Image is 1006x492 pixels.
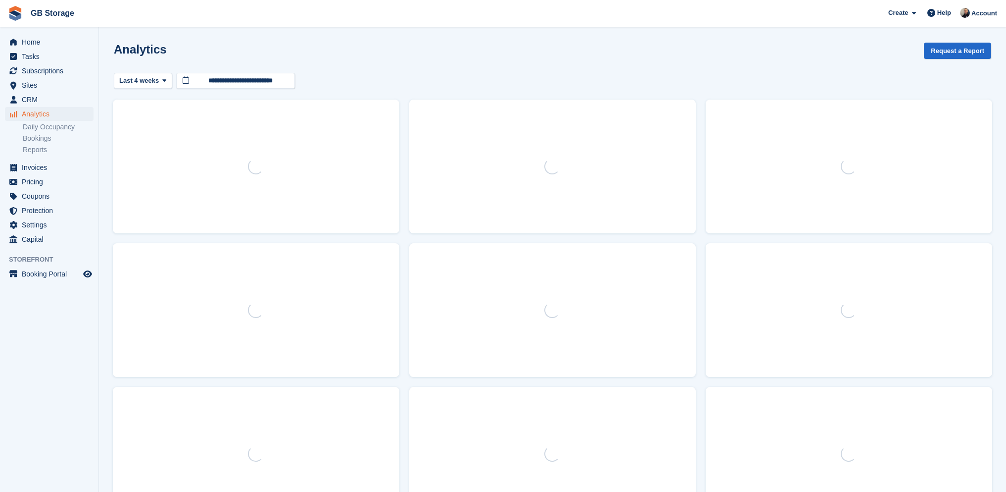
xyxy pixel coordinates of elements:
a: menu [5,78,94,92]
a: menu [5,161,94,174]
span: Subscriptions [22,64,81,78]
a: Preview store [82,268,94,280]
span: Storefront [9,255,98,265]
span: Analytics [22,107,81,121]
h2: Analytics [114,43,167,56]
span: Booking Portal [22,267,81,281]
a: Reports [23,145,94,155]
span: Pricing [22,175,81,189]
a: Daily Occupancy [23,122,94,132]
button: Request a Report [924,43,991,59]
img: stora-icon-8386f47178a22dfd0bd8f6a31ec36ba5ce8667c1dd55bd0f319d3a0aa187defe.svg [8,6,23,21]
a: menu [5,93,94,107]
a: GB Storage [27,5,78,21]
span: Tasks [22,50,81,63]
a: menu [5,107,94,121]
span: Account [971,8,997,18]
a: Bookings [23,134,94,143]
a: menu [5,204,94,218]
a: menu [5,218,94,232]
span: Help [937,8,951,18]
a: menu [5,232,94,246]
span: Last 4 weeks [119,76,159,86]
span: Protection [22,204,81,218]
a: menu [5,35,94,49]
a: menu [5,189,94,203]
span: Capital [22,232,81,246]
a: menu [5,64,94,78]
a: menu [5,50,94,63]
span: Sites [22,78,81,92]
span: Coupons [22,189,81,203]
a: menu [5,267,94,281]
img: Karl Walker [960,8,970,18]
span: Settings [22,218,81,232]
span: Create [888,8,908,18]
span: Invoices [22,161,81,174]
span: Home [22,35,81,49]
button: Last 4 weeks [114,73,172,89]
span: CRM [22,93,81,107]
a: menu [5,175,94,189]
